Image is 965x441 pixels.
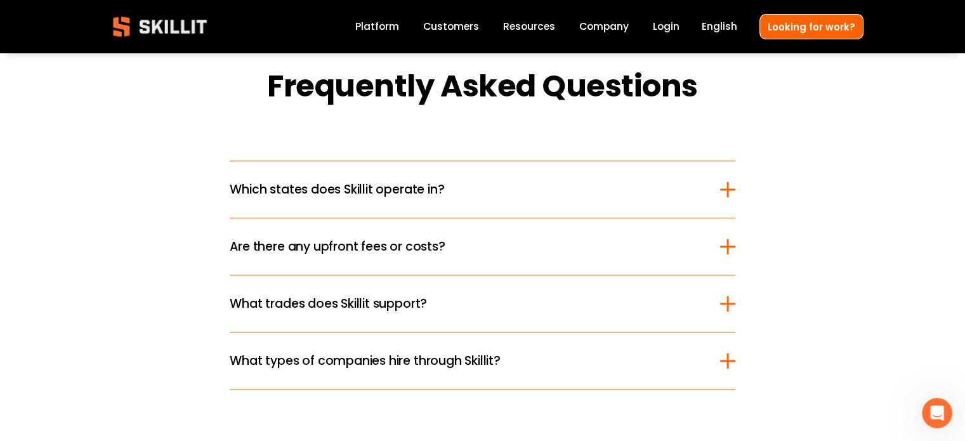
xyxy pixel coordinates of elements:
a: Customers [423,18,479,36]
a: Login [653,18,679,36]
button: What trades does Skillit support? [230,275,735,332]
a: Company [579,18,629,36]
span: What types of companies hire through Skillit? [230,352,719,370]
span: Resources [503,19,555,34]
button: Are there any upfront fees or costs? [230,218,735,275]
span: Which states does Skillit operate in? [230,180,719,199]
button: Which states does Skillit operate in? [230,161,735,218]
button: What types of companies hire through Skillit? [230,332,735,389]
iframe: Intercom live chat [922,398,952,428]
div: language picker [702,18,737,36]
span: Are there any upfront fees or costs? [230,237,719,256]
span: What trades does Skillit support? [230,294,719,313]
a: folder dropdown [503,18,555,36]
strong: Frequently Asked Questions [267,63,698,115]
span: English [702,19,737,34]
a: Platform [355,18,399,36]
img: Skillit [102,8,218,46]
a: Looking for work? [759,14,863,39]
